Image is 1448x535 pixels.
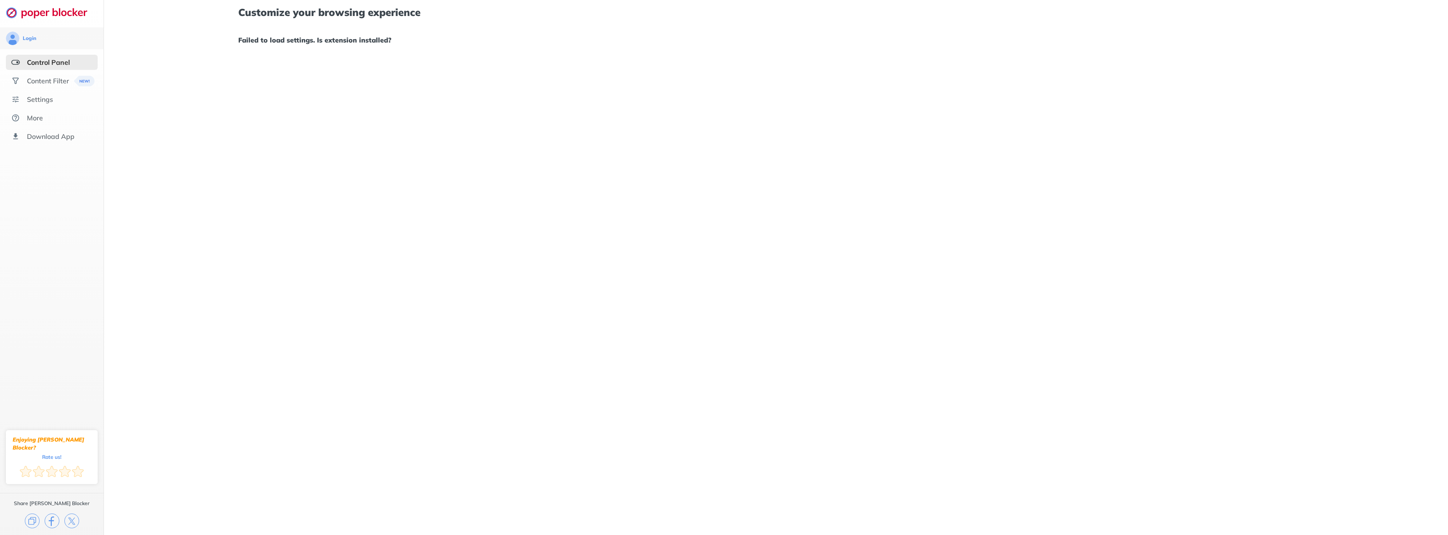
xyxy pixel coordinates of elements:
[27,114,43,122] div: More
[42,455,61,459] div: Rate us!
[238,35,1313,45] h1: Failed to load settings. Is extension installed?
[6,32,19,45] img: avatar.svg
[27,95,53,104] div: Settings
[23,35,36,42] div: Login
[11,77,20,85] img: social.svg
[11,132,20,141] img: download-app.svg
[27,132,75,141] div: Download App
[6,7,96,19] img: logo-webpage.svg
[45,514,59,528] img: facebook.svg
[238,7,1313,18] h1: Customize your browsing experience
[27,77,69,85] div: Content Filter
[13,436,91,452] div: Enjoying [PERSON_NAME] Blocker?
[14,500,90,507] div: Share [PERSON_NAME] Blocker
[11,95,20,104] img: settings.svg
[27,58,70,67] div: Control Panel
[25,514,40,528] img: copy.svg
[11,114,20,122] img: about.svg
[11,58,20,67] img: features-selected.svg
[74,76,95,86] img: menuBanner.svg
[64,514,79,528] img: x.svg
